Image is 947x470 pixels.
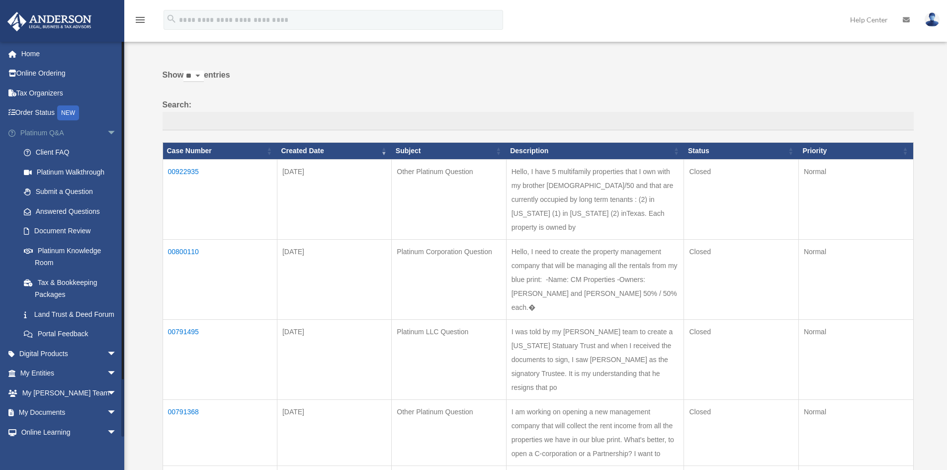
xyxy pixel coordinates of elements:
[183,71,204,82] select: Showentries
[7,364,132,383] a: My Entitiesarrow_drop_down
[163,98,914,131] label: Search:
[684,239,798,319] td: Closed
[134,17,146,26] a: menu
[392,399,506,466] td: Other Platinum Question
[506,239,684,319] td: Hello, I need to create the property management company that will be managing all the rentals fro...
[163,399,277,466] td: 00791368
[684,399,798,466] td: Closed
[7,103,132,123] a: Order StatusNEW
[684,143,798,160] th: Status: activate to sort column ascending
[7,83,132,103] a: Tax Organizers
[14,201,127,221] a: Answered Questions
[14,182,132,202] a: Submit a Question
[392,159,506,239] td: Other Platinum Question
[506,399,684,466] td: I am working on opening a new management company that will collect the rent income from all the p...
[277,143,391,160] th: Created Date: activate to sort column ascending
[163,143,277,160] th: Case Number: activate to sort column ascending
[925,12,940,27] img: User Pic
[14,221,132,241] a: Document Review
[277,319,391,399] td: [DATE]
[7,44,132,64] a: Home
[277,399,391,466] td: [DATE]
[166,13,177,24] i: search
[14,304,132,324] a: Land Trust & Deed Forum
[684,159,798,239] td: Closed
[163,68,914,92] label: Show entries
[392,239,506,319] td: Platinum Corporation Question
[7,64,132,84] a: Online Ordering
[798,319,913,399] td: Normal
[506,143,684,160] th: Description: activate to sort column ascending
[798,239,913,319] td: Normal
[7,422,132,442] a: Online Learningarrow_drop_down
[134,14,146,26] i: menu
[107,422,127,443] span: arrow_drop_down
[107,123,127,143] span: arrow_drop_down
[163,112,914,131] input: Search:
[107,344,127,364] span: arrow_drop_down
[14,162,132,182] a: Platinum Walkthrough
[163,159,277,239] td: 00922935
[57,105,79,120] div: NEW
[506,159,684,239] td: Hello, I have 5 multifamily properties that I own with my brother [DEMOGRAPHIC_DATA]/50 and that ...
[14,241,132,273] a: Platinum Knowledge Room
[277,239,391,319] td: [DATE]
[7,383,132,403] a: My [PERSON_NAME] Teamarrow_drop_down
[4,12,94,31] img: Anderson Advisors Platinum Portal
[107,383,127,403] span: arrow_drop_down
[107,403,127,423] span: arrow_drop_down
[7,403,132,423] a: My Documentsarrow_drop_down
[392,319,506,399] td: Platinum LLC Question
[163,239,277,319] td: 00800110
[506,319,684,399] td: I was told by my [PERSON_NAME] team to create a [US_STATE] Statuary Trust and when I received the...
[107,364,127,384] span: arrow_drop_down
[798,159,913,239] td: Normal
[798,399,913,466] td: Normal
[14,273,132,304] a: Tax & Bookkeeping Packages
[14,143,132,163] a: Client FAQ
[163,319,277,399] td: 00791495
[277,159,391,239] td: [DATE]
[7,344,132,364] a: Digital Productsarrow_drop_down
[14,324,132,344] a: Portal Feedback
[684,319,798,399] td: Closed
[392,143,506,160] th: Subject: activate to sort column ascending
[7,123,132,143] a: Platinum Q&Aarrow_drop_down
[798,143,913,160] th: Priority: activate to sort column ascending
